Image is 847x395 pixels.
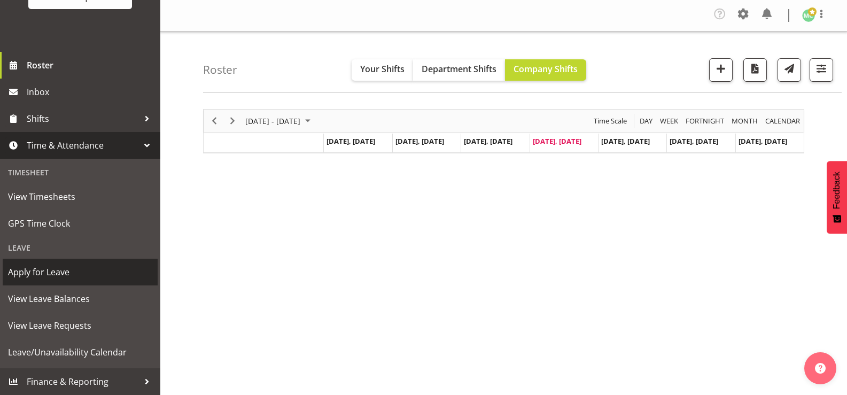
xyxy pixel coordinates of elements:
a: Leave/Unavailability Calendar [3,339,158,366]
div: Leave [3,237,158,259]
span: Leave/Unavailability Calendar [8,344,152,360]
div: Timesheet [3,161,158,183]
span: Company Shifts [514,63,578,75]
h4: Roster [203,64,237,76]
span: Department Shifts [422,63,496,75]
span: View Leave Requests [8,317,152,334]
button: Download a PDF of the roster according to the set date range. [743,58,767,82]
img: help-xxl-2.png [815,363,826,374]
span: View Timesheets [8,189,152,205]
button: Add a new shift [709,58,733,82]
span: Roster [27,57,155,73]
button: Your Shifts [352,59,413,81]
span: View Leave Balances [8,291,152,307]
span: Shifts [27,111,139,127]
button: Department Shifts [413,59,505,81]
span: Feedback [832,172,842,209]
img: melissa-cowen2635.jpg [802,9,815,22]
button: Feedback - Show survey [827,161,847,234]
span: Time & Attendance [27,137,139,153]
button: Company Shifts [505,59,586,81]
span: GPS Time Clock [8,215,152,231]
span: Finance & Reporting [27,374,139,390]
a: View Timesheets [3,183,158,210]
span: Your Shifts [360,63,405,75]
a: Apply for Leave [3,259,158,285]
button: Filter Shifts [810,58,833,82]
a: GPS Time Clock [3,210,158,237]
a: View Leave Balances [3,285,158,312]
a: View Leave Requests [3,312,158,339]
button: Send a list of all shifts for the selected filtered period to all rostered employees. [778,58,801,82]
span: Inbox [27,84,155,100]
span: Apply for Leave [8,264,152,280]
